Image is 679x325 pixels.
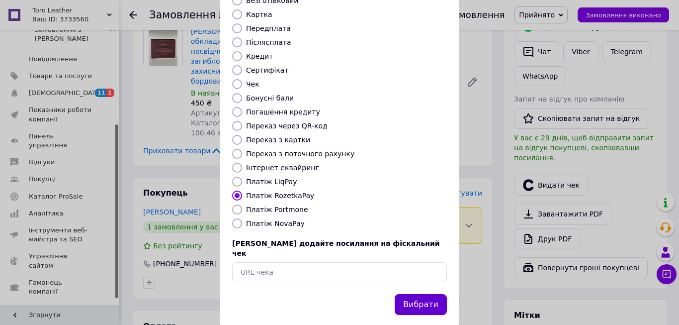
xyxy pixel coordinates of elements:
[246,164,319,172] label: Інтернет еквайринг
[246,66,289,74] label: Сертифікат
[246,178,297,186] label: Платіж LiqPay
[246,24,291,32] label: Передплата
[232,239,440,257] span: [PERSON_NAME] додайте посилання на фіскальний чек
[246,108,320,116] label: Погашення кредиту
[246,80,259,88] label: Чек
[232,262,447,282] input: URL чека
[246,136,310,144] label: Переказ з картки
[246,94,294,102] label: Бонусні бали
[246,122,328,130] label: Переказ через QR-код
[246,38,291,46] label: Післясплата
[246,192,314,200] label: Платіж RozetkaPay
[395,294,447,316] button: Вибрати
[246,10,272,18] label: Картка
[246,219,305,227] label: Платіж NovaPay
[246,206,308,214] label: Платіж Portmone
[246,150,354,158] label: Переказ з поточного рахунку
[246,52,273,60] label: Кредит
